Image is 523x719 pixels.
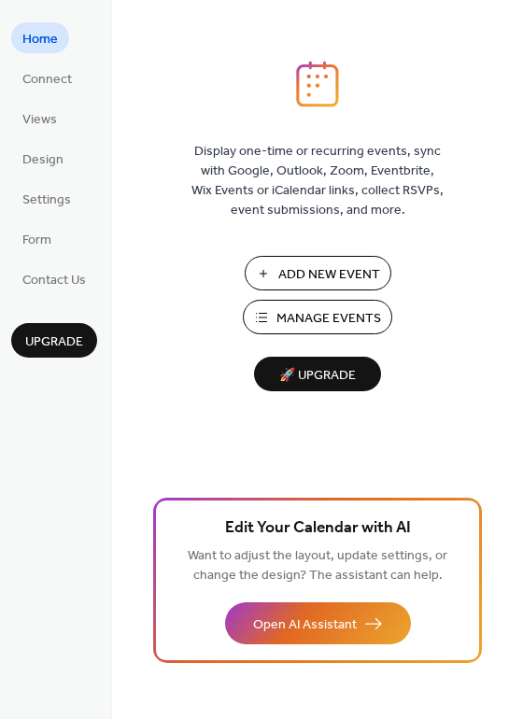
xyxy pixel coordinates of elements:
[225,602,411,644] button: Open AI Assistant
[253,615,357,635] span: Open AI Assistant
[245,256,391,290] button: Add New Event
[11,263,97,294] a: Contact Us
[296,61,339,107] img: logo_icon.svg
[254,357,381,391] button: 🚀 Upgrade
[22,190,71,210] span: Settings
[243,300,392,334] button: Manage Events
[265,363,370,388] span: 🚀 Upgrade
[276,309,381,329] span: Manage Events
[225,515,411,542] span: Edit Your Calendar with AI
[188,543,447,588] span: Want to adjust the layout, update settings, or change the design? The assistant can help.
[11,143,75,174] a: Design
[11,323,97,358] button: Upgrade
[11,22,69,53] a: Home
[11,223,63,254] a: Form
[278,265,380,285] span: Add New Event
[22,30,58,49] span: Home
[22,231,51,250] span: Form
[22,70,72,90] span: Connect
[11,103,68,134] a: Views
[22,150,64,170] span: Design
[191,142,444,220] span: Display one-time or recurring events, sync with Google, Outlook, Zoom, Eventbrite, Wix Events or ...
[11,63,83,93] a: Connect
[22,110,57,130] span: Views
[22,271,86,290] span: Contact Us
[11,183,82,214] a: Settings
[25,332,83,352] span: Upgrade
